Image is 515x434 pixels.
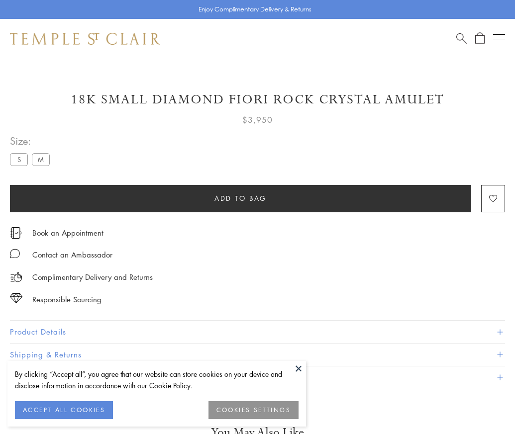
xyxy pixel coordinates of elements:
[208,401,299,419] button: COOKIES SETTINGS
[10,185,471,212] button: Add to bag
[214,193,267,204] span: Add to bag
[32,153,50,166] label: M
[242,113,273,126] span: $3,950
[32,249,112,261] div: Contact an Ambassador
[475,32,485,45] a: Open Shopping Bag
[10,344,505,366] button: Shipping & Returns
[32,293,102,306] div: Responsible Sourcing
[10,321,505,343] button: Product Details
[10,133,54,149] span: Size:
[15,401,113,419] button: ACCEPT ALL COOKIES
[10,153,28,166] label: S
[199,4,311,14] p: Enjoy Complimentary Delivery & Returns
[10,293,22,303] img: icon_sourcing.svg
[10,227,22,239] img: icon_appointment.svg
[10,91,505,108] h1: 18K Small Diamond Fiori Rock Crystal Amulet
[32,227,103,238] a: Book an Appointment
[10,271,22,283] img: icon_delivery.svg
[456,32,467,45] a: Search
[10,33,160,45] img: Temple St. Clair
[15,368,299,391] div: By clicking “Accept all”, you agree that our website can store cookies on your device and disclos...
[10,249,20,259] img: MessageIcon-01_2.svg
[493,33,505,45] button: Open navigation
[32,271,153,283] p: Complimentary Delivery and Returns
